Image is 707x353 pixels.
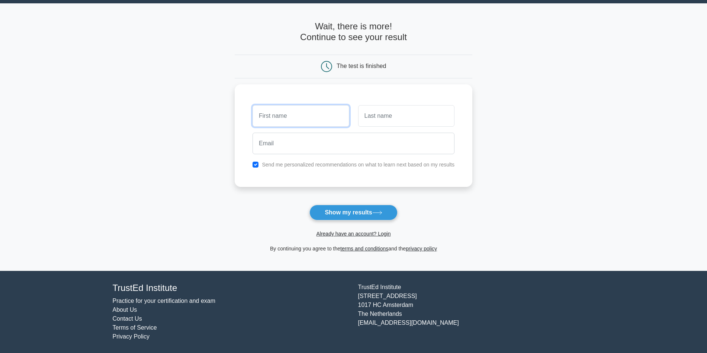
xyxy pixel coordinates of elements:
[230,244,477,253] div: By continuing you agree to the and the
[113,315,142,322] a: Contact Us
[113,283,349,294] h4: TrustEd Institute
[316,231,391,237] a: Already have an account? Login
[354,283,599,341] div: TrustEd Institute [STREET_ADDRESS] 1017 HC Amsterdam The Netherlands [EMAIL_ADDRESS][DOMAIN_NAME]
[253,105,349,127] input: First name
[113,307,137,313] a: About Us
[235,21,472,43] h4: Wait, there is more! Continue to see your result
[337,63,386,69] div: The test is finished
[340,246,388,252] a: terms and conditions
[406,246,437,252] a: privacy policy
[113,298,216,304] a: Practice for your certification and exam
[253,133,454,154] input: Email
[358,105,454,127] input: Last name
[262,162,454,168] label: Send me personalized recommendations on what to learn next based on my results
[113,324,157,331] a: Terms of Service
[113,333,150,340] a: Privacy Policy
[309,205,397,220] button: Show my results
